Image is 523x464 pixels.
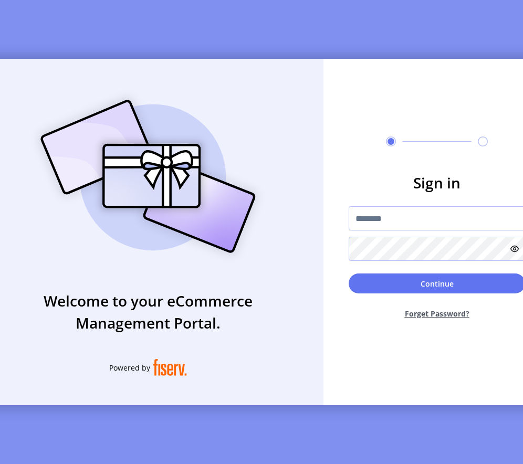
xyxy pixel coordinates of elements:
img: card_Illustration.svg [25,88,271,265]
span: Powered by [109,362,150,373]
